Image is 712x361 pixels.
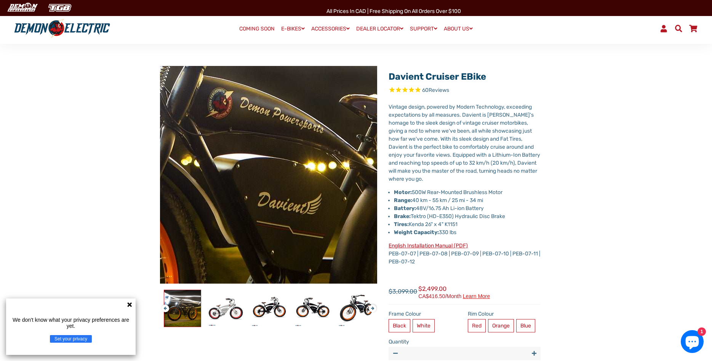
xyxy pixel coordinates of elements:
[162,301,166,310] button: Previous
[407,23,440,34] a: SUPPORT
[389,310,462,318] label: Frame Colour
[338,290,374,327] img: Davient Cruiser eBike - Demon Electric
[394,228,541,236] p: 330 lbs
[9,317,133,329] p: We don't know what your privacy preferences are yet.
[394,205,416,212] strong: Battery:
[11,19,113,39] img: Demon Electric logo
[309,23,352,34] a: ACCESSORIES
[394,213,411,220] strong: Brake:
[278,23,307,34] a: E-BIKES
[394,221,458,228] span: Kenda 26" x 4" K1151
[678,330,706,355] inbox-online-store-chat: Shopify online store chat
[394,189,412,196] strong: Motor:
[294,290,331,327] img: Davient Cruiser eBike - Demon Electric
[418,284,490,299] span: $2,499.00
[422,87,449,93] span: 60 reviews
[44,2,75,14] img: TGB Canada
[394,197,412,204] strong: Range:
[50,335,92,343] button: Set your privacy
[516,319,535,332] label: Blue
[429,87,449,93] span: Reviews
[394,205,484,212] span: 48V/16.75 Ah Li-ion Battery
[468,319,486,332] label: Red
[164,290,201,327] img: Davient Cruiser eBike - Demon Electric
[208,290,244,327] img: Davient Cruiser eBike - Demon Electric
[394,197,483,204] span: 40 km - 55 km / 25 mi - 34 mi
[389,347,402,360] button: Reduce item quantity by one
[326,8,461,14] span: All Prices in CAD | Free shipping on all orders over $100
[4,2,40,14] img: Demon Electric
[412,189,502,196] span: 500W Rear-Mounted Brushless Motor
[413,319,435,332] label: White
[251,290,288,327] img: Davient Cruiser eBike - Demon Electric
[527,347,541,360] button: Increase item quantity by one
[389,287,417,296] span: $3,099.00
[394,213,505,220] span: Tektro (HD-E350) Hydraulic Disc Brake
[354,23,406,34] a: DEALER LOCATOR
[389,242,540,265] span: PEB-07-07 | PEB-07-08 | PEB-07-09 | PEB-07-10 | PEB-07-11 | PEB-07-12
[389,347,541,360] input: quantity
[394,221,409,228] strong: Tires:
[389,71,486,82] a: Davient Cruiser eBike
[488,319,514,332] label: Orange
[389,86,541,95] span: Rated 4.8 out of 5 stars 60 reviews
[389,103,541,183] p: Vintage design, powered by Modern Technology, exceeding expectations by all measures. Davient is ...
[369,301,373,310] button: Next
[237,24,277,34] a: COMING SOON
[389,319,410,332] label: Black
[389,338,541,346] label: Quantity
[389,242,468,249] a: English Installation Manual (PDF)
[394,229,439,236] strong: Weight Capacity:
[441,23,475,34] a: ABOUT US
[468,310,541,318] label: Rim Colour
